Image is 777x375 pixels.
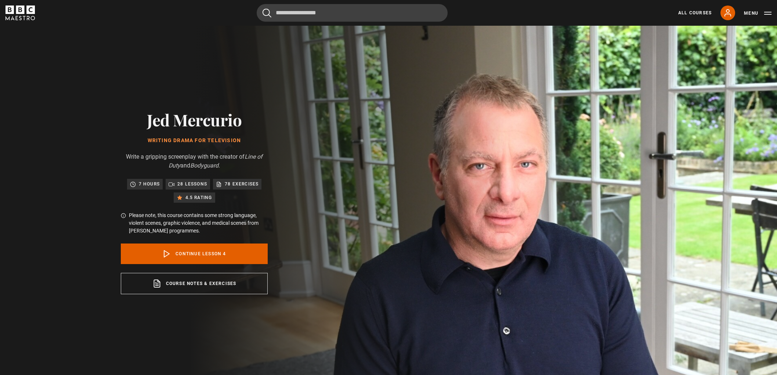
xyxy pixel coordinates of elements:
[129,212,268,235] p: Please note, this course contains some strong language, violent scenes, graphic violence, and med...
[190,162,218,169] i: Bodyguard
[257,4,448,22] input: Search
[121,244,268,264] a: Continue lesson 4
[744,10,771,17] button: Toggle navigation
[121,152,268,170] p: Write a gripping screenplay with the creator of and .
[139,180,160,188] p: 7 hours
[263,8,271,18] button: Submit the search query
[225,180,259,188] p: 78 exercises
[121,110,268,129] h2: Jed Mercurio
[177,180,207,188] p: 28 lessons
[6,6,35,20] svg: BBC Maestro
[121,138,268,144] h1: Writing Drama for Television
[121,273,268,294] a: Course notes & exercises
[678,10,712,16] a: All Courses
[185,194,212,201] p: 4.5 rating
